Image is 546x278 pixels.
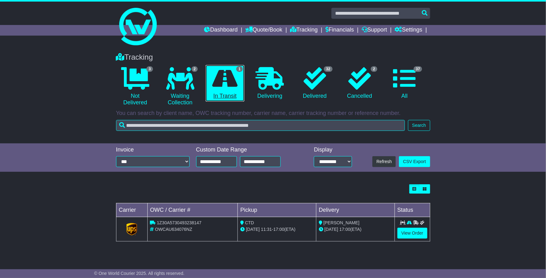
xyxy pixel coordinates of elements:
[325,25,354,36] a: Financials
[385,65,424,102] a: 37 All
[324,220,360,225] span: [PERSON_NAME]
[191,66,198,72] span: 2
[273,227,284,232] span: 17:00
[295,65,334,102] a: 32 Delivered
[245,220,254,225] span: CTD
[372,156,396,167] button: Refresh
[126,223,137,236] img: GetCarrierServiceLogo
[414,66,422,72] span: 37
[339,227,350,232] span: 17:00
[161,65,199,108] a: 2 Waiting Collection
[155,227,192,232] span: OWCAU634076NZ
[290,25,318,36] a: Tracking
[116,65,155,108] a: 3 Not Delivered
[371,66,377,72] span: 2
[340,65,379,102] a: 2 Cancelled
[238,203,316,217] td: Pickup
[147,203,238,217] td: OWC / Carrier #
[116,203,147,217] td: Carrier
[94,271,185,276] span: © One World Courier 2025. All rights reserved.
[116,110,430,117] p: You can search by client name, OWC tracking number, carrier name, carrier tracking number or refe...
[261,227,272,232] span: 11:31
[240,226,314,233] div: - (ETA)
[395,25,422,36] a: Settings
[245,25,282,36] a: Quote/Book
[251,65,289,102] a: Delivering
[196,146,297,153] div: Custom Date Range
[204,25,238,36] a: Dashboard
[246,227,260,232] span: [DATE]
[324,66,332,72] span: 32
[146,66,153,72] span: 3
[324,227,338,232] span: [DATE]
[395,203,430,217] td: Status
[116,146,190,153] div: Invoice
[314,146,352,153] div: Display
[319,226,392,233] div: (ETA)
[316,203,395,217] td: Delivery
[399,156,430,167] a: CSV Export
[408,120,430,131] button: Search
[206,65,244,102] a: 1 In Transit
[362,25,387,36] a: Support
[113,53,433,62] div: Tracking
[157,220,201,225] span: 1Z30A5730493238147
[236,66,243,72] span: 1
[397,228,427,239] a: View Order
